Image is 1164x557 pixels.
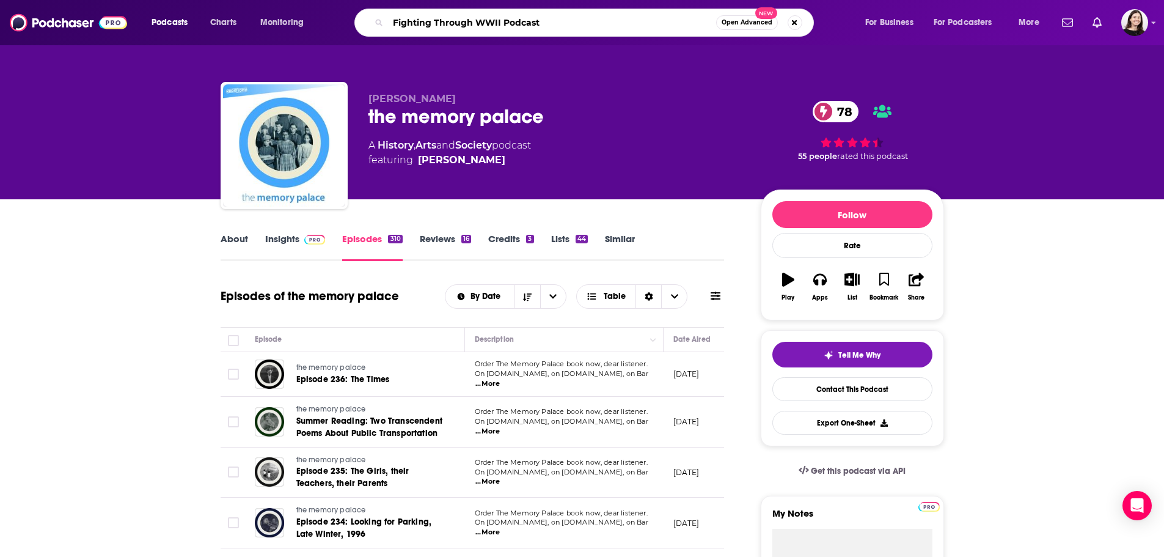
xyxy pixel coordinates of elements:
span: rated this podcast [837,152,908,161]
div: Episode [255,332,282,347]
button: Follow [772,201,932,228]
a: Episode 234: Looking for Parking, Late Winter, 1996 [296,516,443,540]
a: Nate DiMeo [418,153,505,168]
span: More [1019,14,1039,31]
div: Sort Direction [635,285,661,308]
div: 3 [526,235,533,243]
div: 310 [388,235,402,243]
img: Podchaser Pro [304,235,326,245]
span: ...More [475,427,500,437]
button: Column Actions [646,333,661,347]
span: Episode 235: The Girls, their Teachers, their Parents [296,466,409,489]
span: Get this podcast via API [811,466,906,476]
span: ...More [475,477,500,487]
button: Bookmark [868,265,900,309]
a: the memory palace [223,84,345,207]
span: Toggle select row [228,369,239,380]
button: open menu [143,13,203,32]
a: 78 [813,101,858,122]
p: [DATE] [673,467,700,478]
span: Episode 234: Looking for Parking, Late Winter, 1996 [296,517,432,539]
div: Play [781,294,794,301]
a: Charts [202,13,244,32]
a: About [221,233,248,261]
span: Table [604,292,626,301]
span: Order The Memory Palace book now, dear listener. [475,509,648,517]
button: open menu [926,13,1010,32]
span: the memory palace [296,363,366,372]
span: Order The Memory Palace book now, dear listener. [475,407,648,416]
span: By Date [470,292,505,301]
span: Podcasts [152,14,188,31]
h1: Episodes of the memory palace [221,289,399,304]
a: Episode 235: The Girls, their Teachers, their Parents [296,465,443,490]
span: Order The Memory Palace book now, dear listener. [475,458,648,467]
a: Episode 236: The Times [296,374,442,386]
span: Charts [210,14,236,31]
p: [DATE] [673,416,700,427]
a: Get this podcast via API [789,456,916,486]
a: Episodes310 [342,233,402,261]
span: the memory palace [296,456,366,464]
span: 55 people [798,152,837,161]
button: Sort Direction [514,285,540,308]
a: Show notifications dropdown [1088,12,1107,33]
span: Tell Me Why [838,350,880,360]
span: For Podcasters [934,14,992,31]
span: On [DOMAIN_NAME], on [DOMAIN_NAME], on Bar [475,369,648,378]
button: open menu [252,13,320,32]
img: Podchaser Pro [918,502,940,512]
div: A podcast [368,138,531,168]
a: History [378,139,414,151]
button: Open AdvancedNew [716,15,778,30]
div: Description [475,332,514,347]
h2: Choose List sort [445,284,566,309]
span: Order The Memory Palace book now, dear listener. [475,360,648,368]
a: Reviews16 [420,233,471,261]
button: open menu [857,13,929,32]
button: open menu [445,292,514,301]
span: Monitoring [260,14,304,31]
div: 44 [576,235,588,243]
input: Search podcasts, credits, & more... [388,13,716,32]
span: For Business [865,14,913,31]
button: open menu [540,285,566,308]
span: and [436,139,455,151]
img: Podchaser - Follow, Share and Rate Podcasts [10,11,127,34]
div: Share [908,294,924,301]
a: Credits3 [488,233,533,261]
button: List [836,265,868,309]
p: [DATE] [673,518,700,528]
div: 16 [461,235,471,243]
p: [DATE] [673,369,700,379]
label: My Notes [772,507,932,529]
span: Open Advanced [722,20,772,26]
button: Show profile menu [1121,9,1148,36]
a: Contact This Podcast [772,377,932,401]
button: Choose View [576,284,688,309]
span: Logged in as lucynalen [1121,9,1148,36]
div: Apps [812,294,828,301]
span: [PERSON_NAME] [368,93,456,105]
a: Society [455,139,492,151]
a: the memory palace [296,404,443,415]
div: Open Intercom Messenger [1122,491,1152,520]
span: On [DOMAIN_NAME], on [DOMAIN_NAME], on Bar [475,468,648,476]
div: Bookmark [869,294,898,301]
div: 78 55 peoplerated this podcast [761,93,944,169]
span: Episode 236: The Times [296,374,390,385]
div: List [847,294,857,301]
a: InsightsPodchaser Pro [265,233,326,261]
a: Lists44 [551,233,588,261]
span: ...More [475,528,500,537]
span: ...More [475,379,500,389]
button: Share [900,265,932,309]
button: tell me why sparkleTell Me Why [772,342,932,367]
div: Search podcasts, credits, & more... [366,9,825,37]
span: Toggle select row [228,517,239,528]
img: tell me why sparkle [824,350,833,360]
a: the memory palace [296,363,442,374]
span: On [DOMAIN_NAME], on [DOMAIN_NAME], on Bar [475,417,648,426]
